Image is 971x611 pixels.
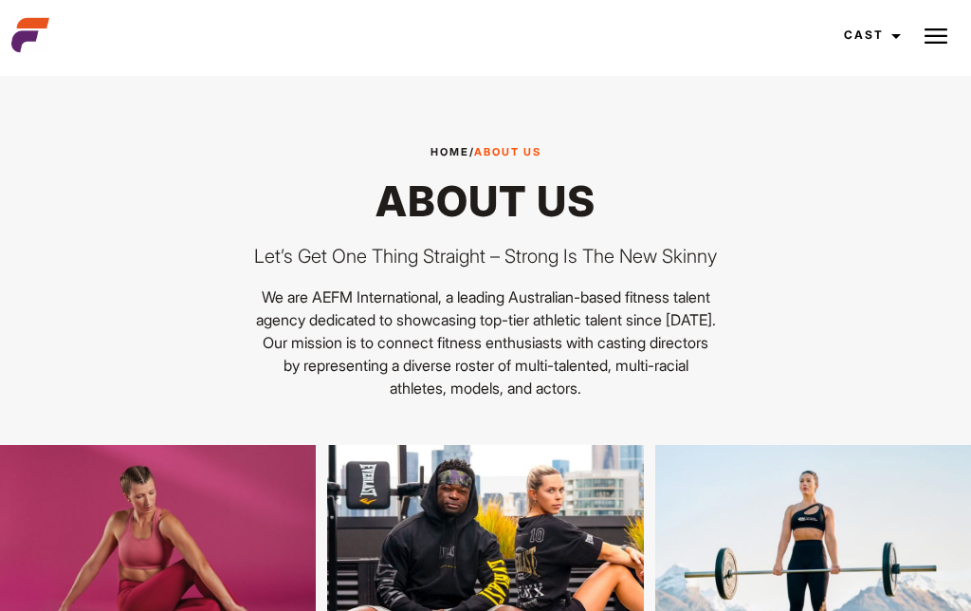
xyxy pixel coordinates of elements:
a: Home [431,145,469,158]
p: We are AEFM International, a leading Australian-based fitness talent agency dedicated to showcasi... [254,286,717,399]
img: Burger icon [925,25,947,47]
img: cropped-aefm-brand-fav-22-square.png [11,16,49,54]
p: Let’s Get One Thing Straight – Strong Is The New Skinny [254,242,717,270]
a: Cast [827,9,912,61]
span: / [431,144,541,160]
strong: About Us [474,145,541,158]
h1: About us [254,176,717,227]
